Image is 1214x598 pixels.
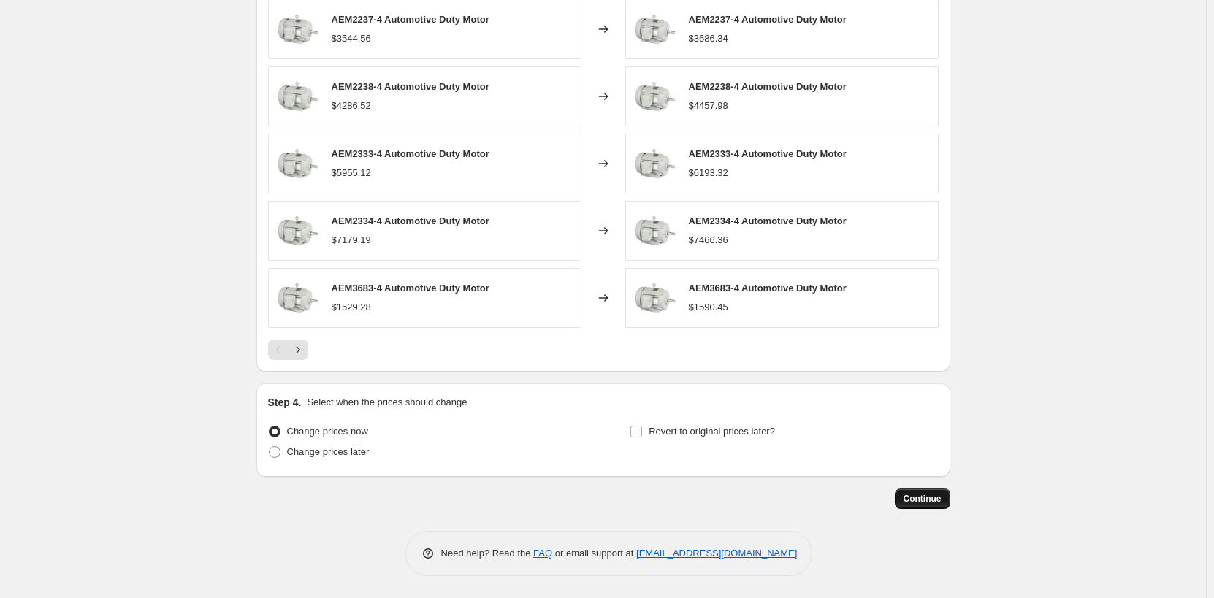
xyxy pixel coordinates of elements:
img: AEM2237-4_38c271b2-6e37-4a63-a044-684f98498924_80x.jpg [633,276,677,320]
h2: Step 4. [268,395,302,410]
span: or email support at [552,548,636,559]
p: Select when the prices should change [307,395,467,410]
span: AEM3683-4 Automotive Duty Motor [689,283,847,294]
img: AEM2237-4_80x.jpg [633,7,677,51]
div: $3686.34 [689,31,728,46]
img: AEM2237-4_80x.jpg [276,7,320,51]
span: AEM3683-4 Automotive Duty Motor [332,283,489,294]
span: AEM2334-4 Automotive Duty Motor [689,215,847,226]
button: Next [288,340,308,360]
nav: Pagination [268,340,308,360]
span: AEM2237-4 Automotive Duty Motor [689,14,847,25]
img: AEM2237-4_f3f7876f-449b-4850-870f-5470916ba0f0_80x.jpg [276,74,320,118]
span: Continue [904,493,942,505]
a: [EMAIL_ADDRESS][DOMAIN_NAME] [636,548,797,559]
span: AEM2333-4 Automotive Duty Motor [689,148,847,159]
span: AEM2238-4 Automotive Duty Motor [332,81,489,92]
img: AEM2237-4_38c271b2-6e37-4a63-a044-684f98498924_80x.jpg [276,276,320,320]
div: $3544.56 [332,31,371,46]
span: Revert to original prices later? [649,426,775,437]
div: $5955.12 [332,166,371,180]
div: $7466.36 [689,233,728,248]
div: $7179.19 [332,233,371,248]
div: $6193.32 [689,166,728,180]
img: AEM2237-4_87e728cc-3797-4502-a30c-5f9911b51d7f_80x.jpg [276,142,320,185]
div: $4286.52 [332,99,371,113]
span: AEM2237-4 Automotive Duty Motor [332,14,489,25]
div: $1590.45 [689,300,728,315]
a: FAQ [533,548,552,559]
span: Change prices later [287,446,370,457]
span: AEM2333-4 Automotive Duty Motor [332,148,489,159]
button: Continue [895,488,950,509]
span: Change prices now [287,426,368,437]
span: AEM2334-4 Automotive Duty Motor [332,215,489,226]
div: $4457.98 [689,99,728,113]
span: AEM2238-4 Automotive Duty Motor [689,81,847,92]
div: $1529.28 [332,300,371,315]
img: AEM2237-4_87e728cc-3797-4502-a30c-5f9911b51d7f_80x.jpg [633,142,677,185]
span: Need help? Read the [441,548,534,559]
img: AEM2237-4_156939a0-d74c-4560-912e-54d922e5b560_80x.jpg [633,209,677,253]
img: AEM2237-4_f3f7876f-449b-4850-870f-5470916ba0f0_80x.jpg [633,74,677,118]
img: AEM2237-4_156939a0-d74c-4560-912e-54d922e5b560_80x.jpg [276,209,320,253]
